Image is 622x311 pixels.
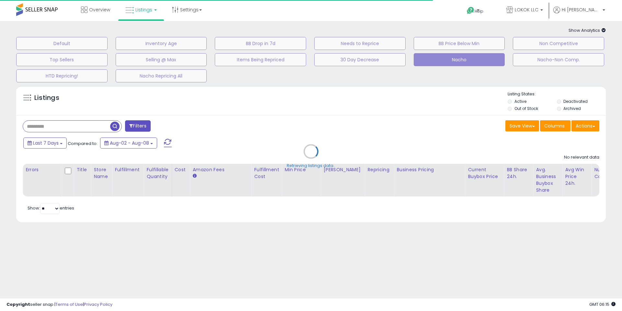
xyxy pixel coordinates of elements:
[414,53,505,66] button: Nacho
[16,69,108,82] button: HTD Repricing!
[553,6,605,21] a: Hi [PERSON_NAME]
[414,37,505,50] button: BB Price Below Min
[562,6,601,13] span: Hi [PERSON_NAME]
[466,6,475,15] i: Get Help
[287,163,335,169] div: Retrieving listings data..
[135,6,152,13] span: Listings
[116,69,207,82] button: Nacho Repricing All
[215,37,306,50] button: BB Drop in 7d
[513,53,604,66] button: Nacho-Non Comp.
[116,53,207,66] button: Selling @ Max
[515,6,538,13] span: LOKOK LLC
[462,2,496,21] a: Help
[475,8,483,14] span: Help
[116,37,207,50] button: Inventory Age
[89,6,110,13] span: Overview
[16,37,108,50] button: Default
[215,53,306,66] button: Items Being Repriced
[16,53,108,66] button: Top Sellers
[569,27,606,33] span: Show Analytics
[513,37,604,50] button: Non Competitive
[314,37,406,50] button: Needs to Reprice
[314,53,406,66] button: 30 Day Decrease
